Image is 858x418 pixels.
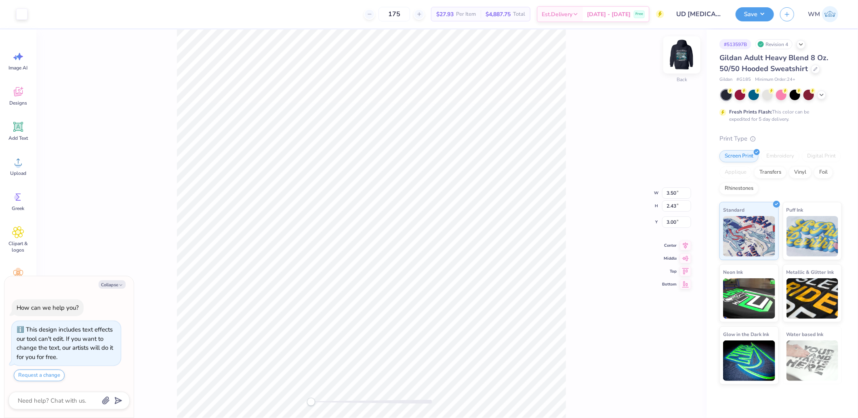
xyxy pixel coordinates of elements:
span: Glow in the Dark Ink [723,330,769,338]
div: How can we help you? [17,304,79,312]
span: Puff Ink [786,206,803,214]
img: Puff Ink [786,216,839,256]
div: Embroidery [761,150,799,162]
div: Foil [814,166,833,179]
img: Neon Ink [723,278,775,319]
div: Accessibility label [307,398,315,406]
img: Water based Ink [786,340,839,381]
span: Bottom [662,281,677,288]
img: Metallic & Glitter Ink [786,278,839,319]
div: Back [677,76,687,84]
input: Untitled Design [670,6,730,22]
div: Digital Print [802,150,841,162]
div: Transfers [754,166,786,179]
img: Wilfredo Manabat [822,6,838,22]
span: Greek [12,205,25,212]
img: Back [666,39,698,71]
strong: Fresh Prints Flash: [729,109,772,115]
div: Screen Print [719,150,759,162]
div: Vinyl [789,166,812,179]
span: Clipart & logos [5,240,32,253]
div: Print Type [719,134,842,143]
span: WM [808,10,820,19]
span: Water based Ink [786,330,824,338]
span: Top [662,268,677,275]
span: Center [662,242,677,249]
div: Revision 4 [755,39,793,49]
div: # 513597B [719,39,751,49]
span: Add Text [8,135,28,141]
span: # G185 [736,76,751,83]
button: Save [736,7,774,21]
input: – – [379,7,410,21]
span: [DATE] - [DATE] [587,10,631,19]
span: Minimum Order: 24 + [755,76,795,83]
span: Upload [10,170,26,176]
a: WM [804,6,842,22]
div: This color can be expedited for 5 day delivery. [729,108,829,123]
span: Total [513,10,525,19]
div: Applique [719,166,752,179]
div: Rhinestones [719,183,759,195]
span: Image AI [9,65,28,71]
span: $4,887.75 [486,10,511,19]
span: Neon Ink [723,268,743,276]
span: Per Item [456,10,476,19]
div: This design includes text effects our tool can't edit. If you want to change the text, our artist... [17,326,113,361]
span: $27.93 [436,10,454,19]
span: Metallic & Glitter Ink [786,268,834,276]
span: Standard [723,206,744,214]
img: Glow in the Dark Ink [723,340,775,381]
span: Free [635,11,643,17]
span: Designs [9,100,27,106]
span: Gildan [719,76,732,83]
img: Standard [723,216,775,256]
button: Collapse [99,280,126,289]
span: Est. Delivery [542,10,572,19]
span: Middle [662,255,677,262]
button: Request a change [14,370,65,381]
span: Gildan Adult Heavy Blend 8 Oz. 50/50 Hooded Sweatshirt [719,53,828,74]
